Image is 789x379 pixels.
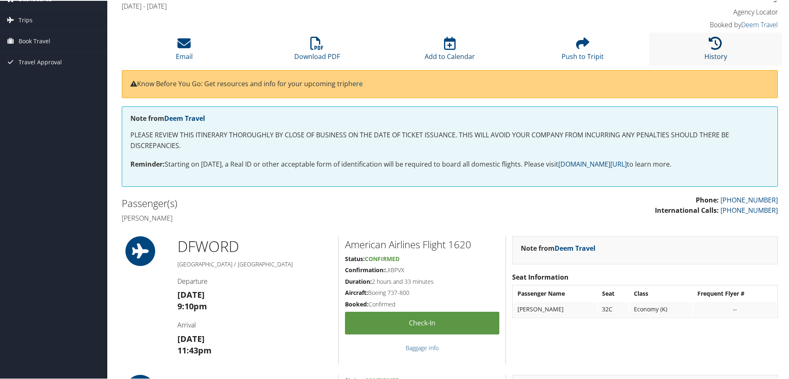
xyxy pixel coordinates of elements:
div: -- [697,305,772,312]
strong: Aircraft: [345,288,368,296]
a: Download PDF [294,40,340,60]
h5: UIBPVX [345,265,499,273]
h4: Agency Locator [623,7,778,16]
a: Deem Travel [164,113,205,122]
span: Book Travel [19,30,50,51]
strong: [DATE] [177,332,205,344]
span: Travel Approval [19,51,62,72]
strong: Status: [345,254,365,262]
a: Add to Calendar [425,40,475,60]
th: Seat [598,285,629,300]
a: Baggage Info [406,343,439,351]
strong: 11:43pm [177,344,212,355]
span: Confirmed [365,254,399,262]
h4: Booked by [623,19,778,28]
strong: 9:10pm [177,300,207,311]
a: Deem Travel [741,19,778,28]
p: PLEASE REVIEW THIS ITINERARY THOROUGHLY BY CLOSE OF BUSINESS ON THE DATE OF TICKET ISSUANCE. THIS... [130,129,769,150]
a: here [348,78,363,87]
h5: Boeing 737-800 [345,288,499,296]
strong: Phone: [696,195,719,204]
h1: DFW ORD [177,235,332,256]
strong: Note from [521,243,595,252]
strong: Note from [130,113,205,122]
a: [DOMAIN_NAME][URL] [558,159,627,168]
strong: Reminder: [130,159,165,168]
td: 32C [598,301,629,316]
a: Push to Tripit [562,40,604,60]
h4: Departure [177,276,332,285]
strong: International Calls: [655,205,719,214]
a: [PHONE_NUMBER] [720,205,778,214]
a: [PHONE_NUMBER] [720,195,778,204]
td: [PERSON_NAME] [513,301,597,316]
h5: 2 hours and 33 minutes [345,277,499,285]
h5: Confirmed [345,299,499,308]
h4: [DATE] - [DATE] [122,1,611,10]
a: Check-in [345,311,499,334]
th: Passenger Name [513,285,597,300]
h4: [PERSON_NAME] [122,213,444,222]
th: Class [630,285,692,300]
strong: Seat Information [512,272,569,281]
strong: Confirmation: [345,265,385,273]
p: Starting on [DATE], a Real ID or other acceptable form of identification will be required to boar... [130,158,769,169]
strong: Duration: [345,277,372,285]
h4: Arrival [177,320,332,329]
p: Know Before You Go: Get resources and info for your upcoming trip [130,78,769,89]
h2: Passenger(s) [122,195,444,210]
strong: Booked: [345,299,369,307]
span: Trips [19,9,33,30]
strong: [DATE] [177,288,205,299]
h5: [GEOGRAPHIC_DATA] / [GEOGRAPHIC_DATA] [177,259,332,268]
a: History [704,40,727,60]
a: Deem Travel [555,243,595,252]
a: Email [176,40,193,60]
td: Economy (K) [630,301,692,316]
h2: American Airlines Flight 1620 [345,237,499,251]
th: Frequent Flyer # [693,285,777,300]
